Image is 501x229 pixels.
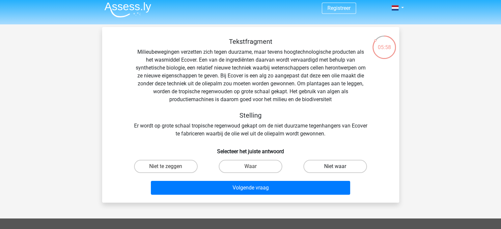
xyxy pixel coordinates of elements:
label: Waar [219,160,282,173]
img: Assessly [104,2,151,17]
label: Niet te zeggen [134,160,198,173]
label: Niet waar [303,160,367,173]
button: Volgende vraag [151,181,350,195]
h6: Selecteer het juiste antwoord [113,143,389,155]
a: Registreer [327,5,350,11]
div: Milieubewegingen verzetten zich tegen duurzame, maar tevens hoogtechnologische producten als het ... [113,38,389,138]
h5: Stelling [134,111,368,119]
div: 05:58 [372,35,397,51]
h5: Tekstfragment [134,38,368,45]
